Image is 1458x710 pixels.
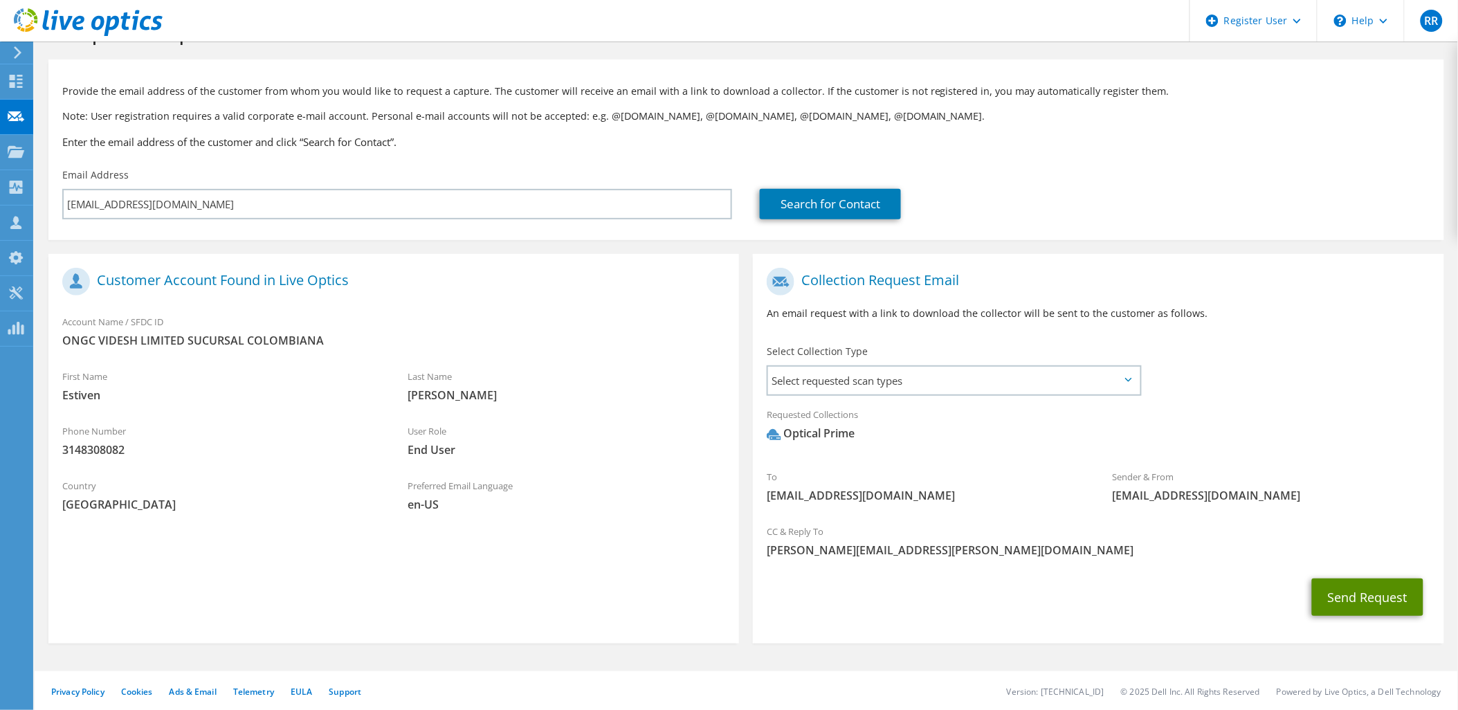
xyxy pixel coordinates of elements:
span: [PERSON_NAME][EMAIL_ADDRESS][PERSON_NAME][DOMAIN_NAME] [767,543,1430,558]
a: Telemetry [233,686,274,698]
span: [GEOGRAPHIC_DATA] [62,497,380,512]
li: Powered by Live Optics, a Dell Technology [1277,686,1441,698]
li: Version: [TECHNICAL_ID] [1007,686,1104,698]
div: Phone Number [48,417,394,464]
h3: Enter the email address of the customer and click “Search for Contact”. [62,134,1430,149]
div: User Role [394,417,739,464]
span: [EMAIL_ADDRESS][DOMAIN_NAME] [767,488,1084,503]
div: Country [48,471,394,519]
h1: Customer Account Found in Live Optics [62,268,718,295]
span: [PERSON_NAME] [408,388,725,403]
div: Account Name / SFDC ID [48,307,739,355]
a: Privacy Policy [51,686,104,698]
a: Search for Contact [760,189,901,219]
span: Select requested scan types [768,367,1140,394]
a: Ads & Email [170,686,217,698]
svg: \n [1334,15,1347,27]
span: End User [408,442,725,457]
li: © 2025 Dell Inc. All Rights Reserved [1121,686,1260,698]
button: Send Request [1312,579,1423,616]
div: Sender & From [1099,462,1444,510]
div: CC & Reply To [753,517,1443,565]
label: Email Address [62,168,129,182]
p: Provide the email address of the customer from whom you would like to request a capture. The cust... [62,84,1430,99]
span: en-US [408,497,725,512]
span: 3148308082 [62,442,380,457]
div: Preferred Email Language [394,471,739,519]
div: First Name [48,362,394,410]
span: RR [1421,10,1443,32]
div: Requested Collections [753,400,1443,455]
p: An email request with a link to download the collector will be sent to the customer as follows. [767,306,1430,321]
span: Estiven [62,388,380,403]
span: [EMAIL_ADDRESS][DOMAIN_NAME] [1113,488,1430,503]
h1: Collection Request Email [767,268,1423,295]
span: ONGC VIDESH LIMITED SUCURSAL COLOMBIANA [62,333,725,348]
a: EULA [291,686,312,698]
p: Note: User registration requires a valid corporate e-mail account. Personal e-mail accounts will ... [62,109,1430,124]
div: Last Name [394,362,739,410]
a: Cookies [121,686,153,698]
div: To [753,462,1098,510]
label: Select Collection Type [767,345,868,358]
div: Optical Prime [767,426,855,442]
a: Support [329,686,361,698]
